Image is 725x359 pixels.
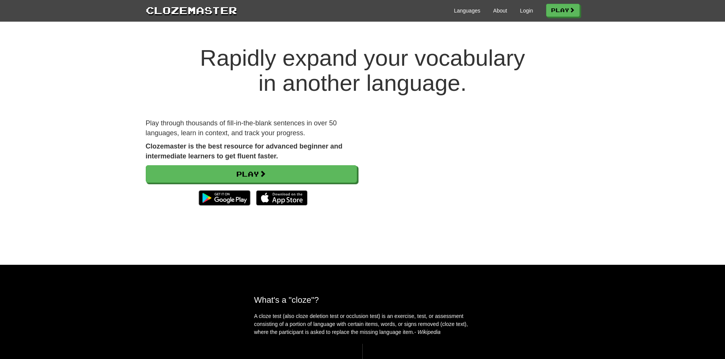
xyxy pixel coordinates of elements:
[254,295,471,305] h2: What's a "cloze"?
[146,3,237,17] a: Clozemaster
[493,7,507,14] a: About
[520,7,533,14] a: Login
[454,7,480,14] a: Languages
[546,4,580,17] a: Play
[146,119,357,138] p: Play through thousands of fill-in-the-blank sentences in over 50 languages, learn in context, and...
[146,165,357,183] a: Play
[256,190,308,206] img: Download_on_the_App_Store_Badge_US-UK_135x40-25178aeef6eb6b83b96f5f2d004eda3bffbb37122de64afbaef7...
[254,312,471,336] p: A cloze test (also cloze deletion test or occlusion test) is an exercise, test, or assessment con...
[414,329,441,335] em: - Wikipedia
[195,187,254,209] img: Get it on Google Play
[146,142,343,160] strong: Clozemaster is the best resource for advanced beginner and intermediate learners to get fluent fa...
